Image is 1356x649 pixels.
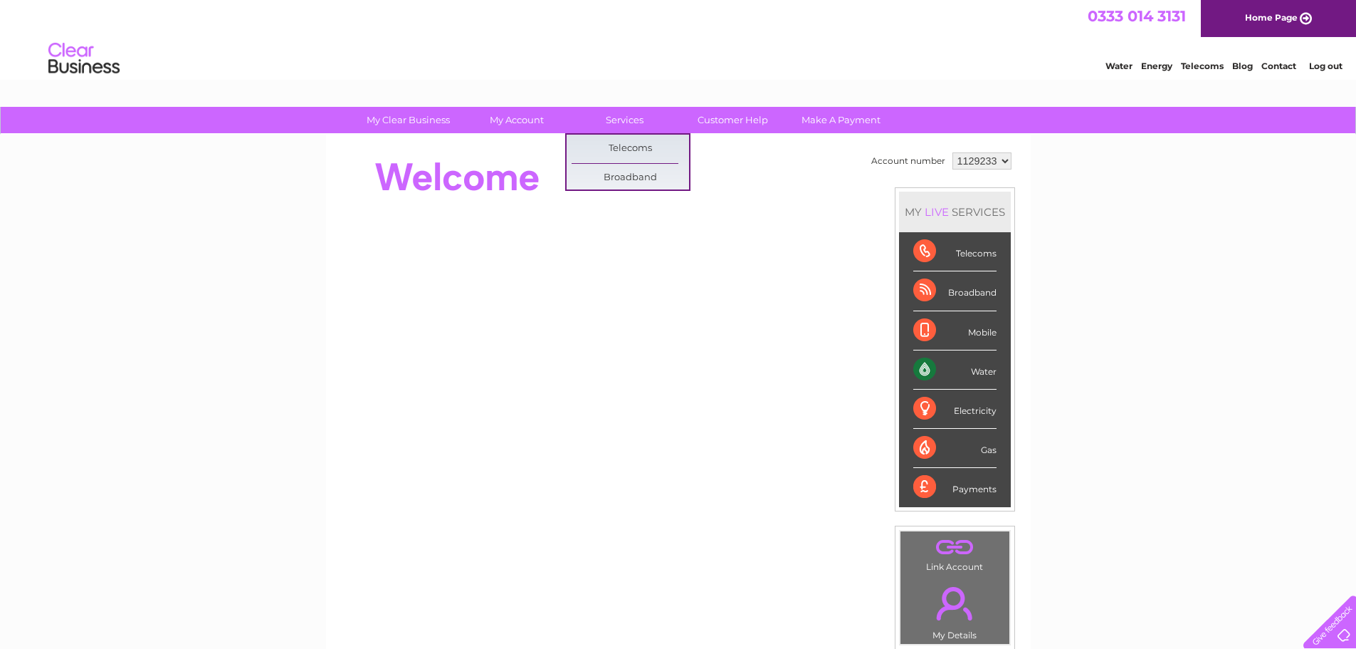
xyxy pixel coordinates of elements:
div: Electricity [913,390,997,429]
a: Customer Help [674,107,792,133]
a: Make A Payment [782,107,900,133]
a: Services [566,107,683,133]
div: Water [913,351,997,390]
a: My Account [458,107,575,133]
a: Log out [1309,61,1342,71]
img: logo.png [48,37,120,81]
a: Broadband [572,164,689,192]
div: MY SERVICES [899,192,1011,232]
div: LIVE [922,205,952,219]
div: Mobile [913,311,997,351]
a: 0333 014 3131 [1088,7,1186,25]
td: Link Account [900,531,1010,576]
div: Broadband [913,271,997,311]
a: . [904,535,1006,560]
div: Telecoms [913,232,997,271]
td: Account number [868,149,949,173]
div: Payments [913,468,997,507]
a: Telecoms [1181,61,1224,71]
a: . [904,578,1006,628]
a: Contact [1261,61,1296,71]
div: Clear Business is a trading name of Verastar Limited (registered in [GEOGRAPHIC_DATA] No. 3667643... [342,8,1015,69]
div: Gas [913,429,997,468]
td: My Details [900,575,1010,645]
a: Blog [1232,61,1253,71]
a: Telecoms [572,135,689,163]
a: Water [1105,61,1132,71]
a: Energy [1141,61,1172,71]
a: My Clear Business [349,107,467,133]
